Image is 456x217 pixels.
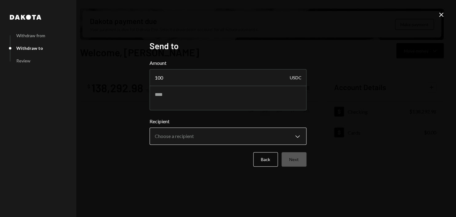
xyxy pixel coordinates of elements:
[150,118,306,125] label: Recipient
[16,45,43,51] div: Withdraw to
[290,69,302,86] div: USDC
[253,152,278,167] button: Back
[16,58,30,63] div: Review
[150,128,306,145] button: Recipient
[16,33,45,38] div: Withdraw from
[150,59,306,67] label: Amount
[150,69,306,86] input: Enter amount
[150,40,306,52] h2: Send to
